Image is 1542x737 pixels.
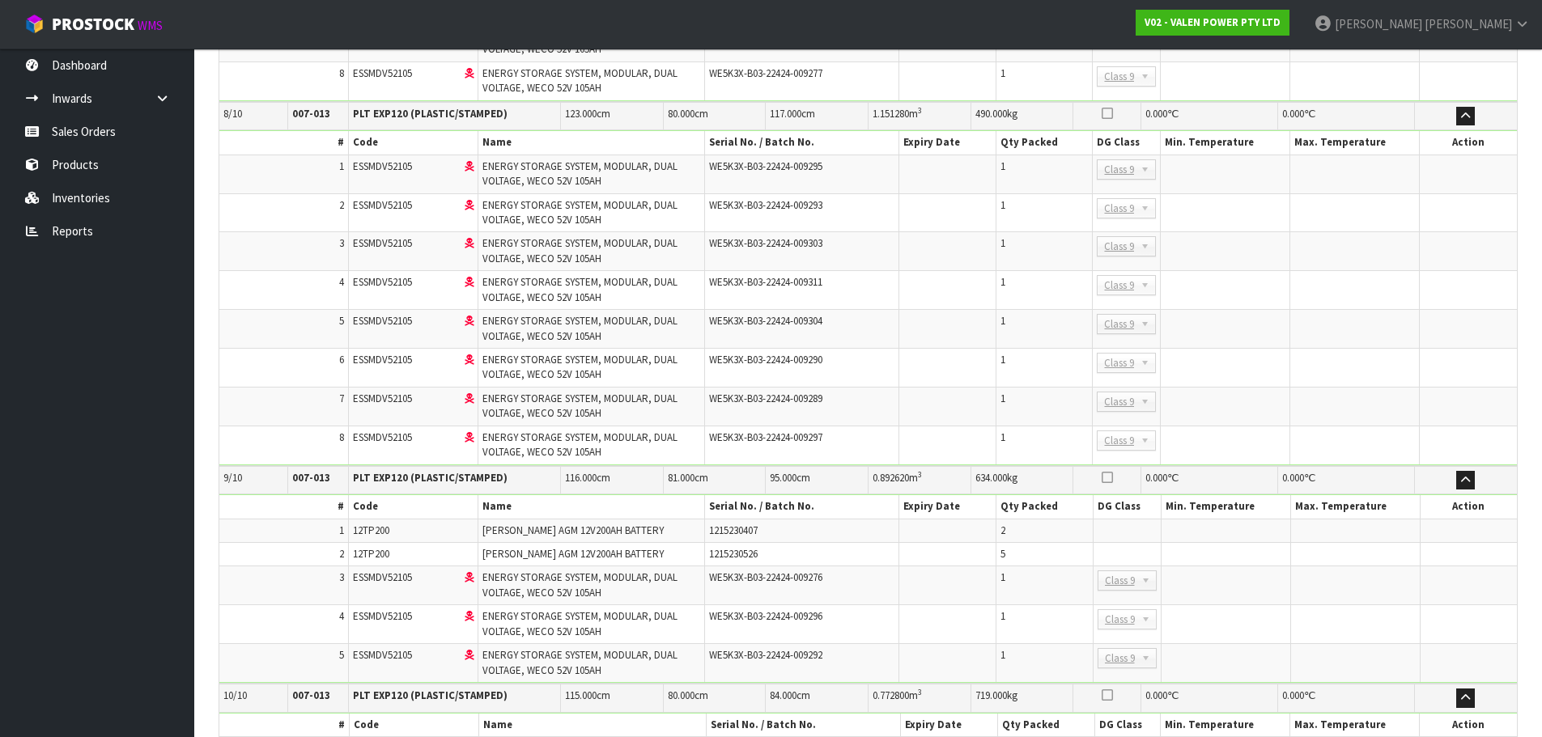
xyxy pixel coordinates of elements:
td: m [868,684,971,712]
span: ESSMDV52105 [353,392,412,405]
td: cm [766,102,869,130]
span: ENERGY STORAGE SYSTEM, MODULAR, DUAL VOLTAGE, WECO 52V 105AH [482,66,678,95]
span: 1 [1000,353,1005,366]
span: 490.000 [975,107,1007,121]
span: ESSMDV52105 [353,275,412,289]
th: Name [479,714,707,737]
span: ENERGY STORAGE SYSTEM, MODULAR, DUAL VOLTAGE, WECO 52V 105AH [482,236,678,265]
th: Min. Temperature [1160,714,1289,737]
span: WE5K3X-B03-22424-009296 [709,609,822,623]
span: 80.000 [668,107,695,121]
span: WE5K3X-B03-22424-009276 [709,570,822,584]
sup: 3 [918,105,922,116]
td: kg [971,102,1073,130]
span: 8 [339,66,344,80]
th: Serial No. / Batch No. [706,714,900,737]
th: Min. Temperature [1161,131,1290,155]
th: Min. Temperature [1161,495,1290,519]
span: ENERGY STORAGE SYSTEM, MODULAR, DUAL VOLTAGE, WECO 52V 105AH [482,314,678,342]
i: Dangerous Goods [465,355,474,366]
th: # [219,131,349,155]
i: Dangerous Goods [465,650,474,661]
span: Class 9 [1105,571,1135,591]
td: ℃ [1278,102,1415,130]
i: Dangerous Goods [465,69,474,79]
img: cube-alt.png [24,14,45,34]
span: ENERGY STORAGE SYSTEM, MODULAR, DUAL VOLTAGE, WECO 52V 105AH [482,392,678,420]
span: 0.000 [1282,688,1304,702]
th: Code [349,714,478,737]
th: Expiry Date [898,495,996,519]
i: Dangerous Goods [465,239,474,249]
th: Serial No. / Batch No. [704,131,898,155]
span: ENERGY STORAGE SYSTEM, MODULAR, DUAL VOLTAGE, WECO 52V 105AH [482,430,678,459]
span: ENERGY STORAGE SYSTEM, MODULAR, DUAL VOLTAGE, WECO 52V 105AH [482,275,678,303]
span: 2 [339,198,344,212]
th: Expiry Date [898,131,996,155]
span: 0.000 [1145,107,1167,121]
sup: 3 [918,687,922,697]
td: m [868,466,971,494]
td: ℃ [1141,466,1278,494]
th: Action [1420,714,1517,737]
span: Class 9 [1104,160,1134,180]
span: 6 [339,353,344,366]
th: Max. Temperature [1289,714,1419,737]
span: [PERSON_NAME] [1425,16,1512,32]
td: m [868,102,971,130]
td: ℃ [1141,684,1278,712]
span: 12TP200 [353,547,389,561]
td: cm [561,466,664,494]
span: 1 [1000,314,1005,328]
span: 3 [339,570,344,584]
span: 8/10 [223,107,242,121]
span: 8 [339,430,344,444]
span: WE5K3X-B03-22424-009277 [709,66,822,80]
span: 10/10 [223,688,247,702]
span: 2 [339,547,344,561]
span: ESSMDV52105 [353,159,412,173]
span: WE5K3X-B03-22424-009297 [709,430,822,444]
span: ESSMDV52105 [353,66,412,80]
span: [PERSON_NAME] [1335,16,1422,32]
td: cm [663,466,766,494]
span: Class 9 [1105,610,1135,629]
td: cm [766,684,869,712]
th: Max. Temperature [1290,131,1420,155]
td: cm [663,102,766,130]
strong: 007-013 [292,107,330,121]
td: ℃ [1141,102,1278,130]
span: 116.000 [565,471,597,485]
span: 1 [339,159,344,173]
span: 1 [1000,570,1005,584]
td: kg [971,684,1073,712]
span: 80.000 [668,688,695,702]
span: Class 9 [1104,237,1134,256]
span: 3 [339,236,344,250]
span: 5 [339,314,344,328]
span: ENERGY STORAGE SYSTEM, MODULAR, DUAL VOLTAGE, WECO 52V 105AH [482,648,678,676]
th: Name [478,131,705,155]
th: # [219,714,349,737]
span: 634.000 [975,471,1007,485]
span: 1 [1000,159,1005,173]
th: DG Class [1095,714,1160,737]
td: cm [766,466,869,494]
span: WE5K3X-B03-22424-009311 [709,275,822,289]
span: Class 9 [1104,392,1134,412]
span: 1215230407 [709,523,758,537]
th: Expiry Date [901,714,998,737]
strong: V02 - VALEN POWER PTY LTD [1145,15,1281,29]
span: ESSMDV52105 [353,430,412,444]
span: 117.000 [770,107,801,121]
span: 1 [1000,66,1005,80]
span: 7 [339,392,344,405]
span: 2 [1000,523,1005,537]
span: 5 [1000,547,1005,561]
strong: PLT EXP120 (PLASTIC/STAMPED) [353,688,508,702]
span: [PERSON_NAME] AGM 12V200AH BATTERY [482,523,664,537]
span: 12TP200 [353,523,389,537]
span: WE5K3X-B03-22424-009303 [709,236,822,250]
span: 1215230526 [709,547,758,561]
span: 9/10 [223,471,242,485]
